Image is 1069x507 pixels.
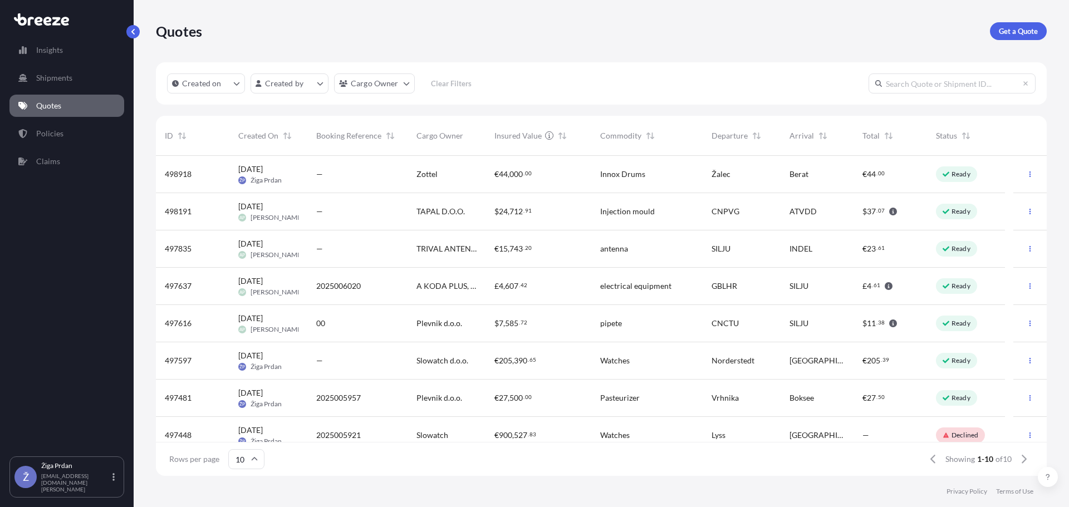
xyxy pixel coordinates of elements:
span: 27 [867,394,876,402]
span: — [316,206,323,217]
span: pipete [600,318,622,329]
span: Vrhnika [712,392,739,403]
span: Showing [945,454,975,465]
span: 4 [867,282,871,290]
span: £ [862,282,867,290]
span: [GEOGRAPHIC_DATA] [790,430,845,441]
span: 390 [514,357,527,365]
span: . [876,209,877,213]
span: 27 [499,394,508,402]
span: € [494,394,499,402]
span: [DATE] [238,275,263,287]
span: 65 [529,358,536,362]
span: INDEL [790,243,812,254]
span: € [494,245,499,253]
span: 000 [509,170,523,178]
span: € [494,170,499,178]
span: Arrival [790,130,814,141]
span: Norderstedt [712,355,754,366]
p: Quotes [36,100,61,111]
span: AP [239,249,245,260]
p: Policies [36,128,63,139]
span: . [528,358,529,362]
span: 38 [878,321,885,324]
span: AP [239,287,245,298]
button: Sort [644,129,657,142]
span: 497481 [165,392,192,403]
span: Pasteurizer [600,392,640,403]
span: , [512,431,514,439]
span: Created On [238,130,278,141]
span: € [862,245,867,253]
span: 205 [867,357,880,365]
span: 11 [867,319,876,327]
p: Get a Quote [999,26,1038,37]
span: 2025005921 [316,430,361,441]
span: € [494,431,499,439]
span: , [503,282,505,290]
span: [DATE] [238,164,263,175]
a: Privacy Policy [947,487,987,496]
p: Ready [952,356,970,365]
a: Terms of Use [996,487,1033,496]
span: Žiga Prdan [251,176,282,185]
span: ŽP [239,398,245,410]
p: Clear Filters [431,78,472,89]
p: Žiga Prdan [41,461,110,470]
span: 4 [499,282,503,290]
span: 527 [514,431,527,439]
span: 44 [867,170,876,178]
span: Žiga Prdan [251,437,282,446]
span: 24 [499,208,508,215]
p: Claims [36,156,60,167]
span: 61 [878,246,885,250]
span: . [523,246,524,250]
span: — [862,430,869,441]
span: 07 [878,209,885,213]
span: 23 [867,245,876,253]
span: Žiga Prdan [251,362,282,371]
span: , [508,170,509,178]
button: Sort [816,129,830,142]
span: . [881,358,882,362]
span: 712 [509,208,523,215]
p: Ready [952,319,970,328]
span: Departure [712,130,748,141]
span: € [862,170,867,178]
span: Total [862,130,880,141]
span: ID [165,130,173,141]
button: Sort [556,129,569,142]
span: 585 [505,319,518,327]
a: Get a Quote [990,22,1047,40]
p: Declined [952,431,978,440]
span: 497835 [165,243,192,254]
span: , [508,208,509,215]
span: A KODA PLUS, tehnična oprema objektov d.o.o. [416,280,477,292]
span: 20 [525,246,532,250]
p: Insights [36,45,63,56]
span: Ž [23,471,29,483]
span: Zottel [416,169,438,180]
span: [DATE] [238,425,263,436]
span: [PERSON_NAME] [251,213,303,222]
span: Insured Value [494,130,542,141]
span: CNPVG [712,206,739,217]
p: [EMAIL_ADDRESS][DOMAIN_NAME][PERSON_NAME] [41,472,110,493]
span: Rows per page [169,454,219,465]
span: Booking Reference [316,130,381,141]
button: createdBy Filter options [251,73,328,93]
span: Plevnik d.o.o. [416,318,462,329]
span: SILJU [790,280,808,292]
span: . [523,209,524,213]
span: 2025006020 [316,280,361,292]
span: 743 [509,245,523,253]
a: Insights [9,39,124,61]
span: ATVDD [790,206,817,217]
span: 497448 [165,430,192,441]
span: . [876,395,877,399]
span: 1-10 [977,454,993,465]
input: Search Quote or Shipment ID... [869,73,1036,93]
span: . [523,171,524,175]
